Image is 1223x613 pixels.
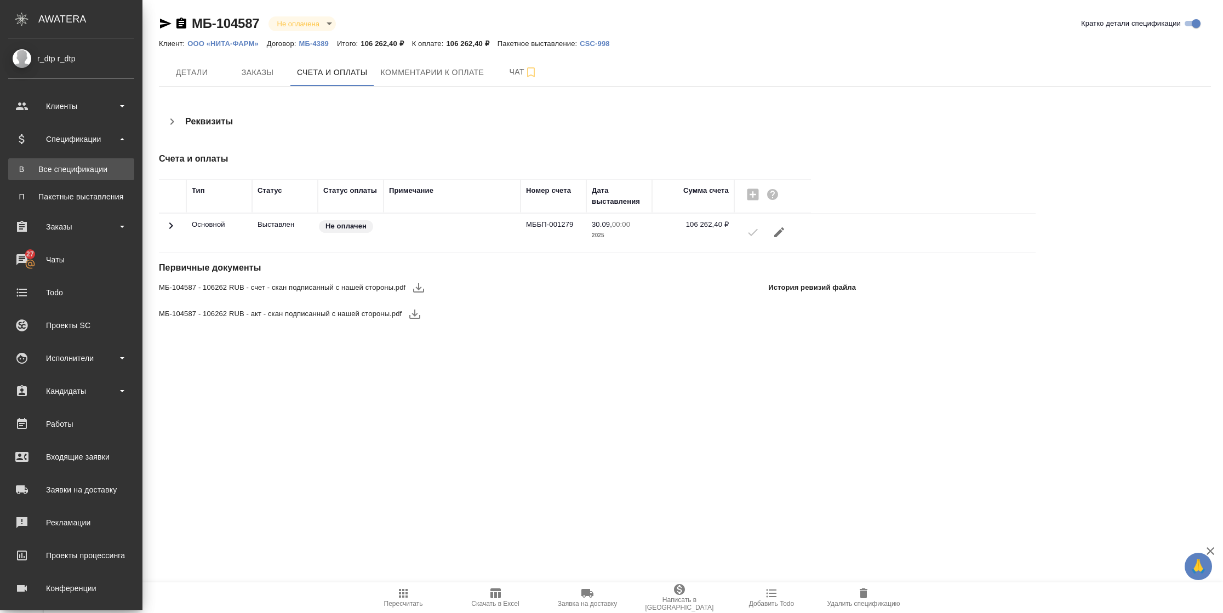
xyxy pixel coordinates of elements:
p: МБ-4389 [299,39,337,48]
p: 2025 [592,230,647,241]
h4: Первичные документы [159,261,860,274]
p: Пакетное выставление: [498,39,580,48]
a: Конференции [3,575,140,602]
button: Написать в [GEOGRAPHIC_DATA] [633,582,725,613]
svg: Подписаться [524,66,538,79]
button: Заявка на доставку [541,582,633,613]
div: Спецификации [8,131,134,147]
div: Сумма счета [683,185,729,196]
span: Комментарии к оплате [381,66,484,79]
div: r_dtp r_dtp [8,53,134,65]
p: 106 262,40 ₽ [361,39,412,48]
h4: Реквизиты [185,115,233,128]
button: Скопировать ссылку [175,17,188,30]
p: Клиент: [159,39,187,48]
button: Не оплачена [274,19,323,28]
div: Проекты процессинга [8,547,134,564]
span: Скачать в Excel [471,600,519,608]
div: Статус [258,185,282,196]
button: Скопировать ссылку для ЯМессенджера [159,17,172,30]
span: Toggle Row Expanded [164,226,178,234]
div: Номер счета [526,185,571,196]
p: К оплате: [412,39,447,48]
div: Клиенты [8,98,134,114]
p: 30.09, [592,220,612,228]
button: Добавить Todo [725,582,818,613]
div: Не оплачена [268,16,336,31]
a: Работы [3,410,140,438]
button: Удалить спецификацию [818,582,910,613]
div: Заказы [8,219,134,235]
span: Добавить Todo [749,600,794,608]
a: Рекламации [3,509,140,536]
p: Договор: [267,39,299,48]
div: Конференции [8,580,134,597]
a: Заявки на доставку [3,476,140,503]
p: Все изменения в спецификации заблокированы [258,219,312,230]
div: Тип [192,185,205,196]
a: МБ-4389 [299,38,337,48]
a: Todo [3,279,140,306]
p: 106 262,40 ₽ [446,39,497,48]
span: Заявка на доставку [558,600,617,608]
div: Дата выставления [592,185,647,207]
div: AWATERA [38,8,142,30]
div: Пакетные выставления [14,191,129,202]
a: ППакетные выставления [8,186,134,208]
button: Редактировать [766,219,792,245]
div: Работы [8,416,134,432]
button: Пересчитать [357,582,449,613]
a: 27Чаты [3,246,140,273]
span: Детали [165,66,218,79]
span: Написать в [GEOGRAPHIC_DATA] [640,596,719,611]
div: Исполнители [8,350,134,366]
button: Скачать в Excel [449,582,541,613]
button: 🙏 [1185,553,1212,580]
h4: Счета и оплаты [159,152,860,165]
a: Проекты SC [3,312,140,339]
div: Примечание [389,185,433,196]
div: Чаты [8,251,134,268]
div: Заявки на доставку [8,482,134,498]
a: CSC-998 [580,38,618,48]
span: Удалить спецификацию [827,600,900,608]
p: ООО «НИТА-ФАРМ» [187,39,267,48]
td: 106 262,40 ₽ [652,214,734,252]
p: Итого: [337,39,361,48]
a: ООО «НИТА-ФАРМ» [187,38,267,48]
a: Входящие заявки [3,443,140,471]
div: Todo [8,284,134,301]
a: ВВсе спецификации [8,158,134,180]
div: Кандидаты [8,383,134,399]
span: МБ-104587 - 106262 RUB - акт - скан подписанный с нашей стороны.pdf [159,308,402,319]
div: Входящие заявки [8,449,134,465]
p: 00:00 [612,220,630,228]
span: Счета и оплаты [297,66,368,79]
span: 27 [20,249,41,260]
div: Все спецификации [14,164,129,175]
p: CSC-998 [580,39,618,48]
div: Рекламации [8,514,134,531]
p: История ревизий файла [768,282,856,293]
p: Не оплачен [325,221,367,232]
td: МББП-001279 [521,214,586,252]
a: МБ-104587 [192,16,260,31]
div: Проекты SC [8,317,134,334]
span: Заказы [231,66,284,79]
span: МБ-104587 - 106262 RUB - счет - скан подписанный с нашей стороны.pdf [159,282,405,293]
span: Чат [497,65,550,79]
td: Основной [186,214,252,252]
a: Проекты процессинга [3,542,140,569]
span: Пересчитать [384,600,423,608]
span: Кратко детали спецификации [1081,18,1181,29]
span: 🙏 [1189,555,1208,578]
div: Статус оплаты [323,185,377,196]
